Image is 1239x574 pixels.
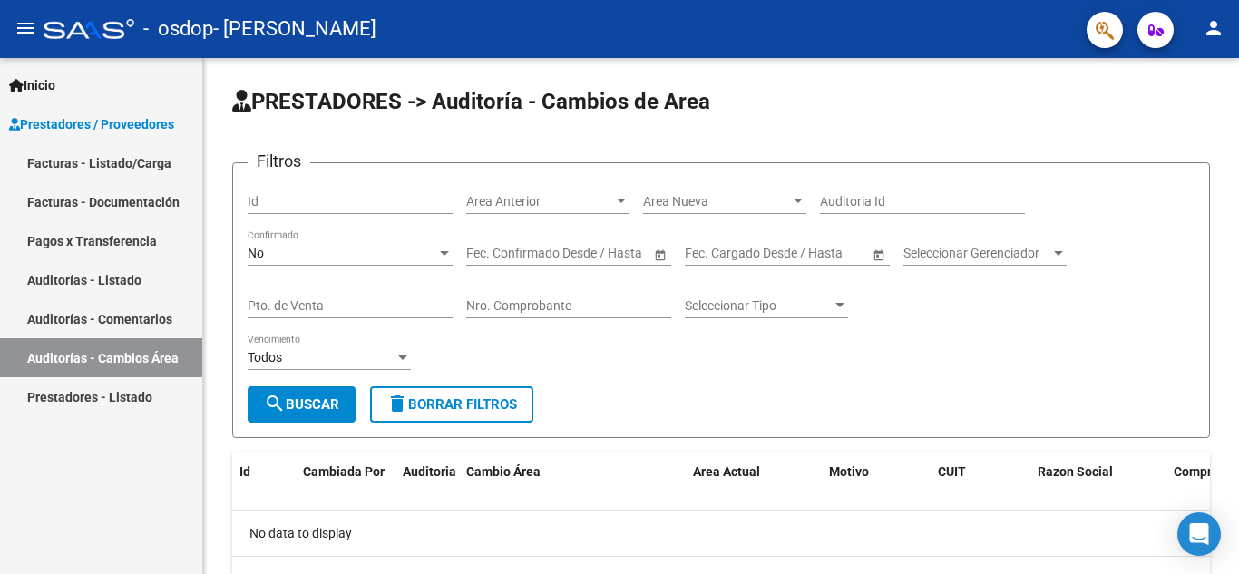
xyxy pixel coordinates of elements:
[1177,512,1221,556] div: Open Intercom Messenger
[693,464,760,479] span: Area Actual
[686,452,822,532] datatable-header-cell: Area Actual
[264,396,339,413] span: Buscar
[232,89,710,114] span: PRESTADORES -> Auditoría - Cambios de Area
[829,464,869,479] span: Motivo
[303,464,385,479] span: Cambiada Por
[248,350,282,365] span: Todos
[213,9,376,49] span: - [PERSON_NAME]
[1030,452,1166,532] datatable-header-cell: Razon Social
[15,17,36,39] mat-icon: menu
[9,114,174,134] span: Prestadores / Proveedores
[466,194,613,209] span: Area Anterior
[685,298,832,314] span: Seleccionar Tipo
[386,393,408,414] mat-icon: delete
[650,245,669,264] button: Open calendar
[459,452,686,532] datatable-header-cell: Cambio Área
[248,386,356,423] button: Buscar
[1038,464,1113,479] span: Razon Social
[403,464,456,479] span: Auditoria
[296,452,395,532] datatable-header-cell: Cambiada Por
[9,75,55,95] span: Inicio
[869,245,888,264] button: Open calendar
[643,194,790,209] span: Area Nueva
[685,246,751,261] input: Fecha inicio
[232,452,296,532] datatable-header-cell: Id
[938,464,966,479] span: CUIT
[386,396,517,413] span: Borrar Filtros
[766,246,855,261] input: Fecha fin
[248,149,310,174] h3: Filtros
[903,246,1050,261] span: Seleccionar Gerenciador
[370,386,533,423] button: Borrar Filtros
[548,246,637,261] input: Fecha fin
[232,511,1210,556] div: No data to display
[264,393,286,414] mat-icon: search
[466,246,532,261] input: Fecha inicio
[395,452,459,532] datatable-header-cell: Auditoria
[1203,17,1224,39] mat-icon: person
[822,452,931,532] datatable-header-cell: Motivo
[239,464,250,479] span: Id
[466,464,541,479] span: Cambio Área
[931,452,1030,532] datatable-header-cell: CUIT
[143,9,213,49] span: - osdop
[248,246,264,260] span: No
